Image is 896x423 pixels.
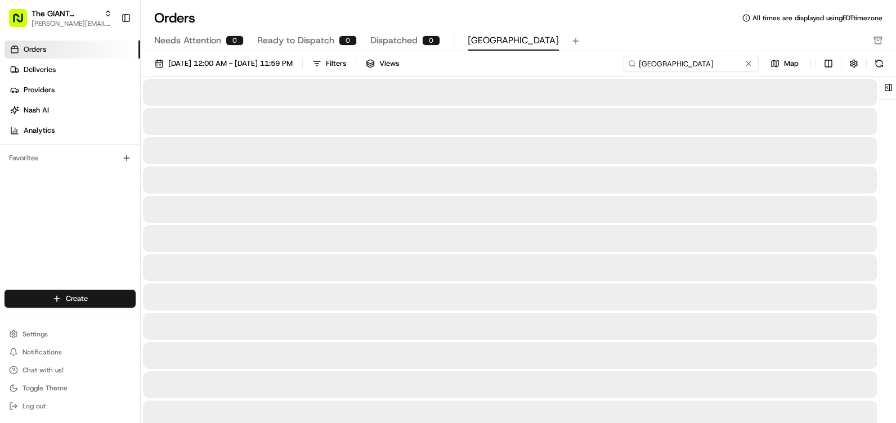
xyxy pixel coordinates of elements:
a: Nash AI [5,101,140,119]
a: Orders [5,40,140,58]
button: The GIANT Company [32,8,100,19]
span: Providers [24,85,55,95]
div: 💻 [95,164,104,173]
span: API Documentation [106,163,181,174]
button: Map [763,57,806,70]
span: [GEOGRAPHIC_DATA] [468,34,559,47]
a: 📗Knowledge Base [7,159,91,179]
button: Settings [5,326,136,342]
button: Toggle Theme [5,380,136,396]
span: Create [66,294,88,304]
button: [DATE] 12:00 AM - [DATE] 11:59 PM [150,56,298,71]
div: Favorites [5,149,136,167]
button: Start new chat [191,111,205,124]
button: Views [361,56,404,71]
span: Log out [23,402,46,411]
a: Providers [5,81,140,99]
span: Chat with us! [23,366,64,375]
button: Filters [307,56,351,71]
span: Notifications [23,348,62,357]
input: Clear [29,73,186,84]
a: 💻API Documentation [91,159,185,179]
span: Settings [23,330,48,339]
div: Filters [326,58,346,69]
span: Nash AI [24,105,49,115]
a: Powered byPylon [79,190,136,199]
div: 0 [339,35,357,46]
button: Refresh [871,56,887,71]
span: Analytics [24,125,55,136]
span: Toggle Theme [23,384,68,393]
span: All times are displayed using EDT timezone [752,13,882,22]
input: Type to search [624,56,759,71]
div: 📗 [11,164,20,173]
div: 0 [226,35,244,46]
div: We're available if you need us! [38,119,142,128]
span: Pylon [112,191,136,199]
span: Views [379,58,399,69]
a: Analytics [5,121,140,139]
span: Orders [24,44,46,55]
div: Start new chat [38,107,185,119]
span: Needs Attention [154,34,221,47]
span: Dispatched [370,34,418,47]
span: [DATE] 12:00 AM - [DATE] 11:59 PM [168,58,293,69]
button: Create [5,290,136,308]
button: [PERSON_NAME][EMAIL_ADDRESS][PERSON_NAME][DOMAIN_NAME] [32,19,112,28]
span: Deliveries [24,65,56,75]
span: Ready to Dispatch [257,34,334,47]
button: The GIANT Company[PERSON_NAME][EMAIL_ADDRESS][PERSON_NAME][DOMAIN_NAME] [5,4,117,31]
p: Welcome 👋 [11,45,205,63]
h1: Orders [154,9,195,27]
img: Nash [11,11,34,34]
div: 0 [422,35,440,46]
img: 1736555255976-a54dd68f-1ca7-489b-9aae-adbdc363a1c4 [11,107,32,128]
span: Knowledge Base [23,163,86,174]
button: Notifications [5,344,136,360]
button: Log out [5,398,136,414]
span: Map [784,58,799,69]
a: Deliveries [5,61,140,79]
button: Chat with us! [5,362,136,378]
